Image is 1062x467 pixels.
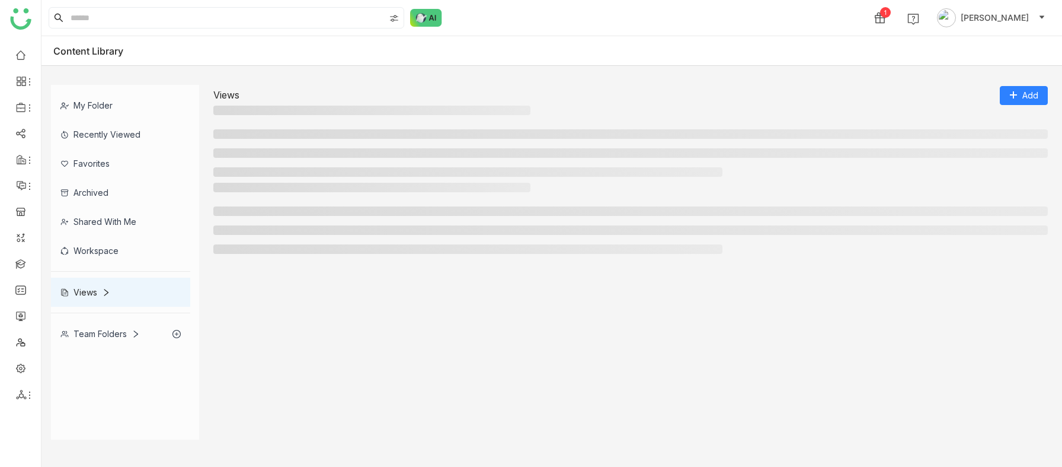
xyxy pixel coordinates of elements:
[51,120,190,149] div: Recently Viewed
[51,178,190,207] div: Archived
[213,89,239,101] a: Views
[53,45,141,57] div: Content Library
[60,329,140,339] div: Team Folders
[51,236,190,265] div: Workspace
[907,13,919,25] img: help.svg
[880,7,891,18] div: 1
[60,287,110,297] div: Views
[51,207,190,236] div: Shared with me
[1000,86,1048,105] button: Add
[937,8,956,27] img: avatar
[51,91,190,120] div: My Folder
[389,14,399,23] img: search-type.svg
[51,149,190,178] div: Favorites
[410,9,442,27] img: ask-buddy-normal.svg
[1022,89,1038,102] span: Add
[10,8,31,30] img: logo
[935,8,1048,27] button: [PERSON_NAME]
[961,11,1029,24] span: [PERSON_NAME]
